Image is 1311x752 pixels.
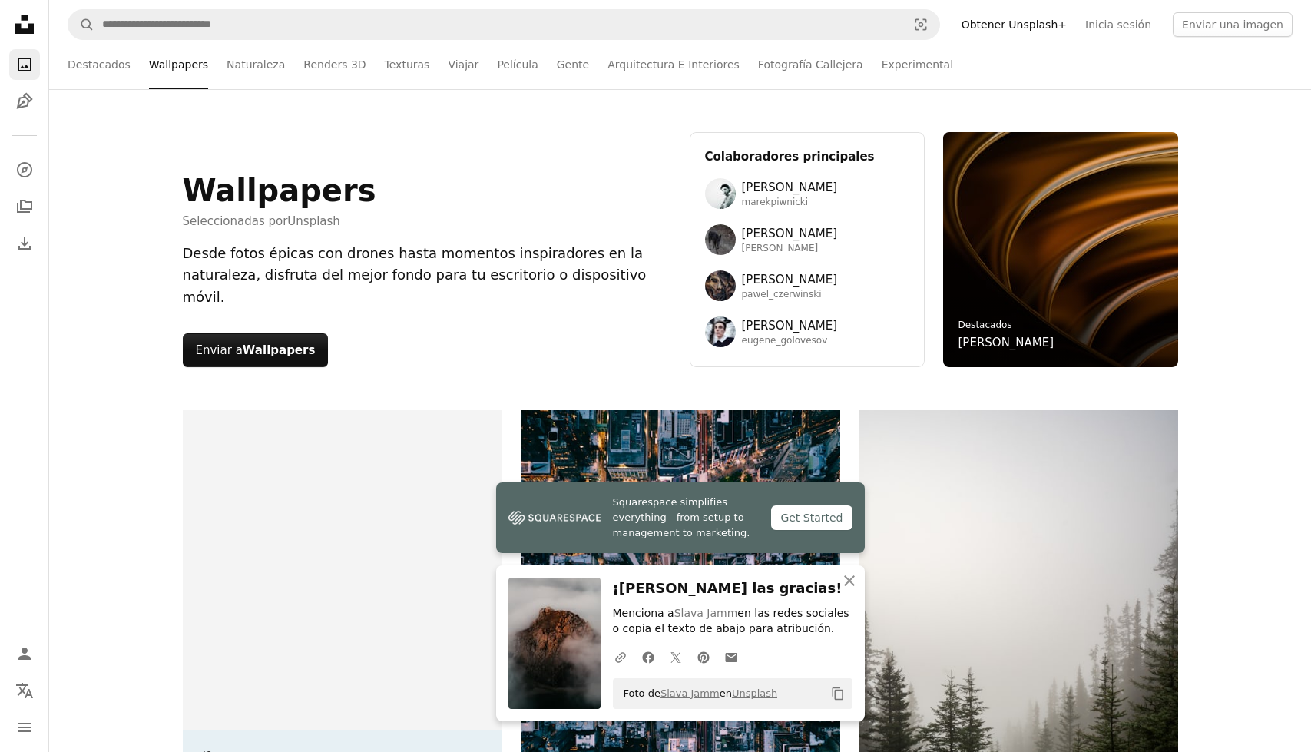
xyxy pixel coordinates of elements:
a: Inicia sesión [1076,12,1160,37]
a: Avatar del usuario Pawel Czerwinski[PERSON_NAME]pawel_czerwinski [705,270,909,301]
a: Comparte por correo electrónico [717,641,745,672]
strong: Wallpapers [243,343,316,357]
button: Copiar al portapapeles [825,681,851,707]
div: Desde fotos épicas con drones hasta momentos inspiradores en la naturaleza, disfruta del mejor fo... [183,243,671,309]
div: Get Started [771,505,852,530]
a: Ilustraciones [9,86,40,117]
span: eugene_golovesov [742,335,838,347]
a: Colecciones [9,191,40,222]
a: Unsplash [287,214,340,228]
a: Viajar [448,40,478,89]
h1: Wallpapers [183,172,376,209]
button: Búsqueda visual [902,10,939,39]
h3: ¡[PERSON_NAME] las gracias! [613,578,852,600]
img: Avatar del usuario Marek Piwnicki [705,178,736,209]
span: Squarespace simplifies everything—from setup to management to marketing. [613,495,760,541]
p: Menciona a en las redes sociales o copia el texto de abajo para atribución. [613,606,852,637]
a: Explorar [9,154,40,185]
a: Comparte en Pinterest [690,641,717,672]
a: Gente [557,40,589,89]
a: Historial de descargas [9,228,40,259]
a: Renders 3D [303,40,366,89]
a: Película [497,40,538,89]
span: [PERSON_NAME] [742,224,838,243]
button: Enviar aWallpapers [183,333,329,367]
span: [PERSON_NAME] [742,243,838,255]
span: Seleccionadas por [183,212,376,230]
a: Altos árboles de hoja perenne envueltos en una densa niebla. [859,643,1178,657]
a: Iniciar sesión / Registrarse [9,638,40,669]
h3: Colaboradores principales [705,147,909,166]
span: [PERSON_NAME] [742,270,838,289]
span: [PERSON_NAME] [742,316,838,335]
a: Unsplash [732,687,777,699]
button: Menú [9,712,40,743]
a: Destacados [958,320,1012,330]
a: Texturas [385,40,430,89]
span: Foto de en [616,681,778,706]
img: Avatar del usuario Pawel Czerwinski [705,270,736,301]
span: [PERSON_NAME] [742,178,838,197]
span: pawel_czerwinski [742,289,838,301]
a: Destacados [68,40,131,89]
img: file-1747939142011-51e5cc87e3c9 [508,506,601,529]
button: Enviar una imagen [1173,12,1293,37]
a: Fotografía Callejera [758,40,863,89]
form: Encuentra imágenes en todo el sitio [68,9,940,40]
a: Squarespace simplifies everything—from setup to management to marketing.Get Started [496,482,865,553]
a: Arquitectura E Interiores [607,40,740,89]
a: Avatar del usuario Eugene Golovesov[PERSON_NAME]eugene_golovesov [705,316,909,347]
button: Buscar en Unsplash [68,10,94,39]
a: [PERSON_NAME] [958,333,1054,352]
a: Slava Jamm [674,607,738,619]
img: Avatar del usuario Wolfgang Hasselmann [705,224,736,255]
a: Fotos [9,49,40,80]
a: Obtener Unsplash+ [952,12,1076,37]
a: Avatar del usuario Wolfgang Hasselmann[PERSON_NAME][PERSON_NAME] [705,224,909,255]
a: Comparte en Twitter [662,641,690,672]
button: Idioma [9,675,40,706]
a: Naturaleza [227,40,285,89]
img: Avatar del usuario Eugene Golovesov [705,316,736,347]
a: Comparte en Facebook [634,641,662,672]
span: marekpiwnicki [742,197,838,209]
a: Experimental [882,40,953,89]
a: Slava Jamm [660,687,720,699]
a: Avatar del usuario Marek Piwnicki[PERSON_NAME]marekpiwnicki [705,178,909,209]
